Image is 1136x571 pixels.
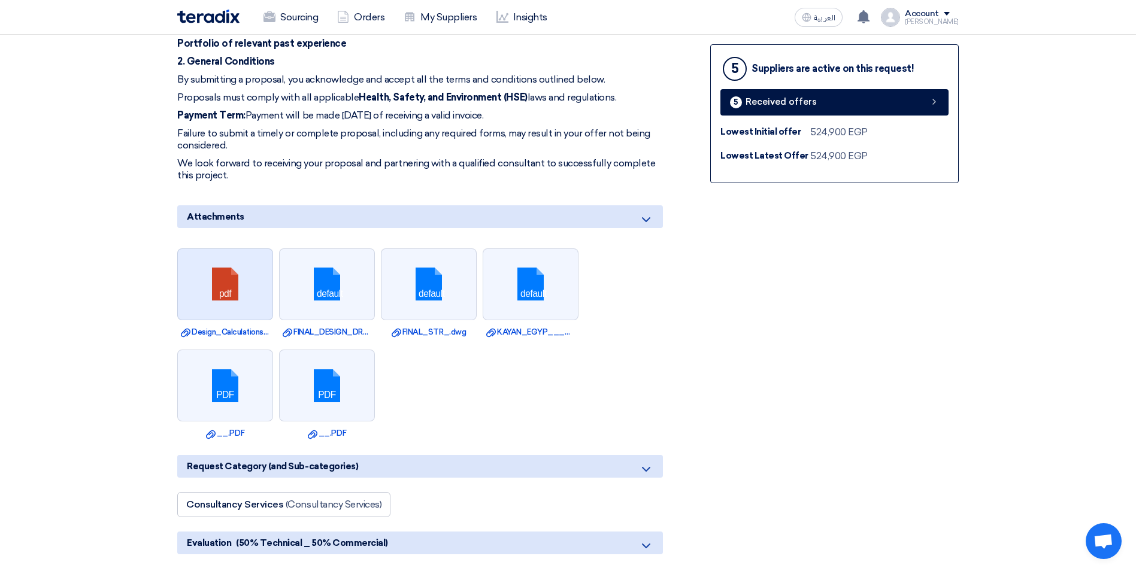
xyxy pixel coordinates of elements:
div: Open chat [1086,523,1122,559]
div: 5 [723,57,747,81]
a: 5 Received offers [720,89,949,116]
a: KAYAN_EGYP______MODIFAID.dwg [486,326,575,338]
div: 524,900 EGP [810,125,868,139]
span: Request Category (and Sub-categories) [187,460,358,473]
button: العربية [795,8,843,27]
img: profile_test.png [881,8,900,27]
span: Attachments [187,210,244,223]
div: Lowest Latest Offer [720,149,810,163]
p: By submitting a proposal, you acknowledge and accept all the terms and conditions outlined below. [177,74,663,86]
a: Design_Calculations_____steel_OSCrev.pdf [181,326,269,338]
a: My Suppliers [394,4,486,31]
a: FINAL_STR_.dwg [384,326,473,338]
p: Payment will be made [DATE] of receiving a valid invoice. [177,110,663,122]
a: FINAL_DESIGN_DRAWINGS_OSCREV_.dwg [283,326,371,338]
a: Sourcing [254,4,328,31]
div: Suppliers are active on this request! [752,63,914,74]
strong: 2. General Conditions [177,56,275,67]
div: 5 [730,96,742,108]
p: Failure to submit a timely or complete proposal, including any required forms, may result in your... [177,127,663,151]
div: [PERSON_NAME] [905,19,959,25]
p: We look forward to receiving your proposal and partnering with a qualified consultant to successf... [177,157,663,181]
a: Orders [328,4,394,31]
strong: Health, Safety, and Environment (HSE) [359,92,527,103]
a: __.PDF [181,427,269,439]
strong: Payment Term: [177,110,246,121]
span: العربية [814,14,835,22]
div: Account [905,9,939,19]
span: (50% Technical _ 50% Commercial) [236,536,388,549]
span: Received offers [746,98,817,107]
p: Proposals must comply with all applicable laws and regulations. [177,92,663,104]
strong: Portfolio of relevant past experience [177,38,346,49]
div: Lowest Initial offer [720,125,810,139]
span: Evaluation [187,536,231,549]
span: (Consultancy Services) [286,499,381,510]
span: Consultancy Services [186,499,283,510]
a: __.PDF [283,427,371,439]
a: Insights [487,4,557,31]
img: Teradix logo [177,10,240,23]
div: 524,900 EGP [810,149,868,163]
